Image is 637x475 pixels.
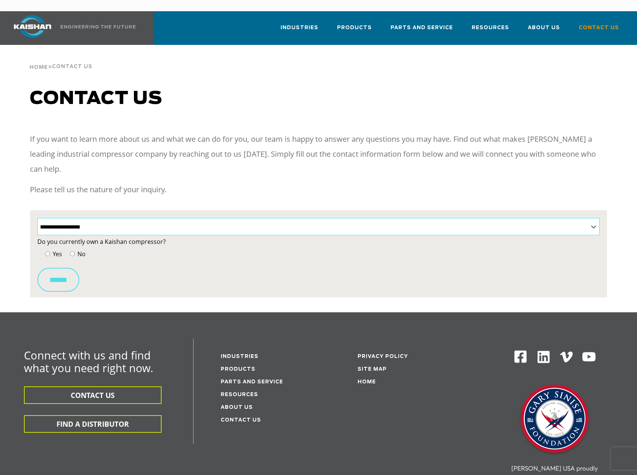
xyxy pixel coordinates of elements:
[221,367,255,372] a: Products
[221,354,258,359] a: Industries
[30,182,607,197] p: Please tell us the nature of your inquiry.
[221,418,261,423] a: Contact Us
[37,236,600,292] form: Contact form
[30,65,48,70] span: Home
[579,24,619,32] span: Contact Us
[281,24,318,32] span: Industries
[4,11,137,45] a: Kaishan USA
[337,18,372,43] a: Products
[536,350,551,364] img: Linkedin
[560,352,573,362] img: Vimeo
[472,18,509,43] a: Resources
[52,64,92,69] span: Contact Us
[30,45,92,73] div: >
[517,382,592,457] img: Gary Sinise Foundation
[30,132,607,177] p: If you want to learn more about us and what we can do for you, our team is happy to answer any qu...
[51,250,62,258] span: Yes
[76,250,86,258] span: No
[281,18,318,43] a: Industries
[579,18,619,43] a: Contact Us
[30,64,48,70] a: Home
[24,386,162,404] button: CONTACT US
[358,380,376,384] a: Home
[391,24,453,32] span: Parts and Service
[24,348,153,375] span: Connect with us and find what you need right now.
[582,350,596,364] img: Youtube
[337,24,372,32] span: Products
[358,354,408,359] a: Privacy Policy
[30,90,162,108] span: Contact us
[472,24,509,32] span: Resources
[221,405,253,410] a: About Us
[70,251,75,256] input: No
[514,350,527,364] img: Facebook
[37,236,600,247] label: Do you currently own a Kaishan compressor?
[221,380,283,384] a: Parts and service
[24,415,162,433] button: FIND A DISTRIBUTOR
[221,392,258,397] a: Resources
[45,251,50,256] input: Yes
[61,25,135,28] img: Engineering the future
[528,18,560,43] a: About Us
[358,367,387,372] a: Site Map
[4,15,61,38] img: kaishan logo
[528,24,560,32] span: About Us
[391,18,453,43] a: Parts and Service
